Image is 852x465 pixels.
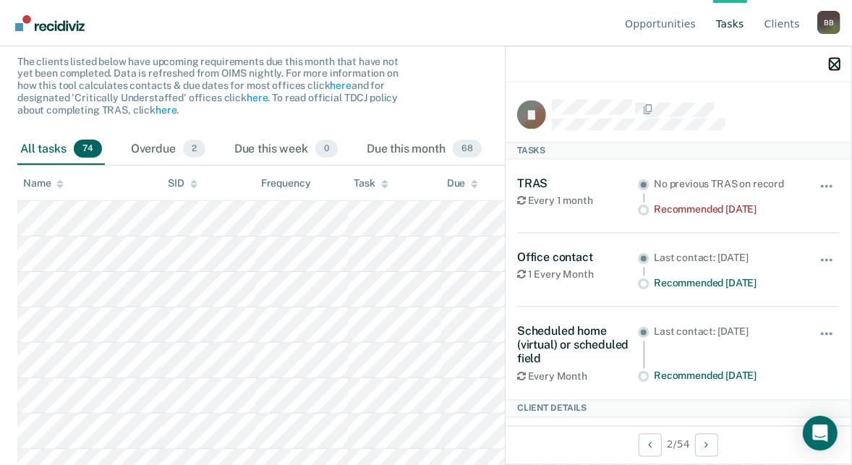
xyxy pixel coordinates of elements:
div: Recommended [DATE] [654,277,799,289]
div: Every Month [517,370,638,383]
button: Previous Client [639,433,662,456]
div: Overdue [128,134,208,166]
div: Tasks [506,142,851,159]
div: Every 1 month [517,195,638,208]
div: Open Intercom Messenger [803,416,838,451]
button: Next Client [695,433,718,456]
div: Recommended [DATE] [654,370,799,383]
div: TRAS [517,177,638,191]
div: Last contact: [DATE] [654,326,799,338]
div: Office contact [517,251,638,265]
a: here [156,104,176,116]
div: Due this month [364,134,485,166]
div: No previous TRAS on record [654,179,799,191]
div: 1 Every Month [517,269,638,281]
img: Recidiviz [15,15,85,31]
span: 0 [315,140,338,158]
span: 74 [74,140,102,158]
div: Task [354,177,388,189]
div: 2 / 54 [506,425,851,464]
span: The clients listed below have upcoming requirements due this month that have not yet been complet... [17,56,399,116]
div: Due this week [231,134,341,166]
div: Frequency [261,177,311,189]
span: 68 [453,140,482,158]
div: Due [447,177,479,189]
div: Name [23,177,64,189]
button: Profile dropdown button [817,11,840,34]
div: Scheduled home (virtual) or scheduled field [517,325,638,367]
div: B B [817,11,840,34]
a: here [247,92,268,103]
div: Client Details [506,400,851,417]
div: All tasks [17,134,105,166]
div: SID [168,177,197,189]
div: Last contact: [DATE] [654,252,799,265]
a: here [330,80,351,91]
div: Recommended [DATE] [654,203,799,216]
span: 2 [183,140,205,158]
